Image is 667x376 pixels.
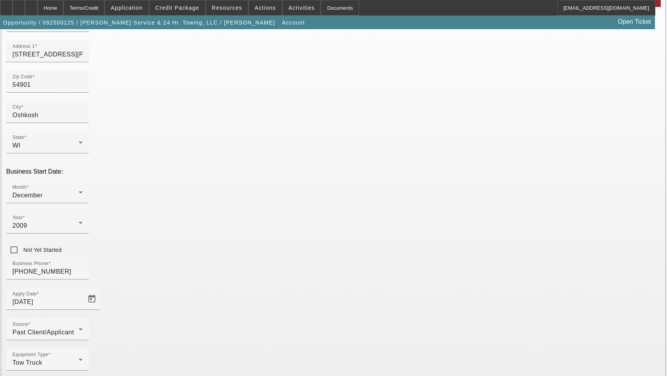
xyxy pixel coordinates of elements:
span: Account [282,19,305,26]
mat-label: Apply Date [12,292,37,297]
button: Activities [283,0,321,15]
mat-label: Equipment Type [12,352,48,357]
a: Open Ticket [615,15,654,28]
button: Application [105,0,148,15]
button: Account [280,16,307,30]
button: Resources [206,0,248,15]
span: Activities [289,5,315,11]
mat-label: Zip Code [12,74,33,79]
span: Past Client/Applicant [12,329,74,336]
button: Open calendar [84,291,100,307]
mat-label: State [12,135,24,140]
mat-label: City [12,105,21,110]
mat-label: Address 1 [12,44,35,49]
span: December [12,192,43,199]
button: Credit Package [150,0,205,15]
span: Tow Truck [12,359,42,366]
span: Resources [212,5,242,11]
mat-label: Source [12,322,28,327]
span: Credit Package [155,5,199,11]
span: WI [12,142,21,149]
p: Business Start Date: [6,168,661,175]
mat-label: Year [12,215,23,220]
span: Application [111,5,143,11]
span: 2009 [12,222,27,229]
span: Actions [255,5,276,11]
mat-label: Month [12,185,26,190]
button: Actions [249,0,282,15]
mat-label: Business Phone [12,261,48,266]
label: Not Yet Started [22,246,62,254]
span: Opportunity / 092500125 / [PERSON_NAME] Service & 24 Hr. Towing, LLC / [PERSON_NAME] [3,19,275,26]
